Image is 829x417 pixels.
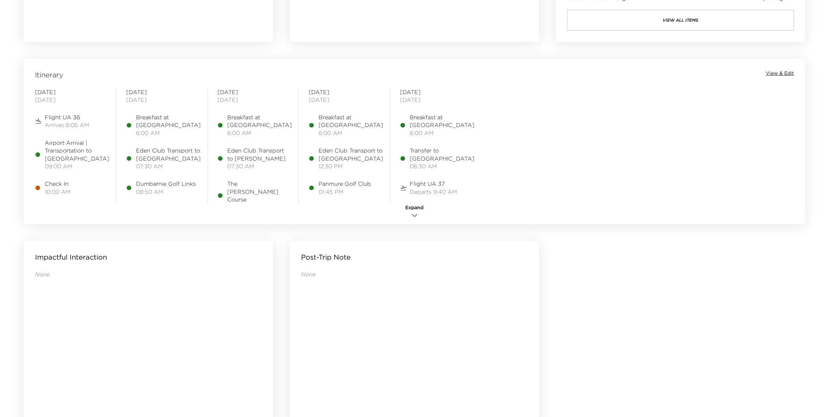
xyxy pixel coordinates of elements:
span: Breakfast at [GEOGRAPHIC_DATA] [410,113,474,129]
p: Post-Trip Note [301,252,351,262]
span: Breakfast at [GEOGRAPHIC_DATA] [136,113,201,129]
span: 08:50 AM [136,188,196,196]
span: Transfer to [GEOGRAPHIC_DATA] [410,147,474,162]
span: 6:00 AM [410,129,474,137]
span: Eden Club Transport to [GEOGRAPHIC_DATA] [319,147,383,162]
span: [DATE] [217,96,289,104]
span: Flight UA 36 [45,113,89,121]
span: [DATE] [35,88,106,96]
span: [DATE] [35,96,106,104]
button: View & Edit [766,70,794,77]
span: Panmure Golf Club [319,180,371,188]
span: Expand [406,204,424,211]
span: 6:00 AM [136,129,201,137]
span: [DATE] [400,96,471,104]
button: Expand [397,204,432,221]
span: Dumbarnie Golf Links [136,180,196,188]
span: Breakfast at [GEOGRAPHIC_DATA] [227,113,292,129]
span: [DATE] [309,96,380,104]
span: Airport Arrival | Transportation to [GEOGRAPHIC_DATA] [45,139,109,162]
span: Departs 9:40 AM [410,188,457,196]
p: Impactful Interaction [35,252,107,262]
span: The [PERSON_NAME] Course [227,180,289,203]
p: None [301,270,528,278]
span: [DATE] [126,96,198,104]
button: view all items [567,10,794,31]
span: [DATE] [217,88,289,96]
span: 09:00 AM [45,162,109,170]
span: 08:30 AM [227,204,289,211]
span: 06:30 AM [410,162,474,170]
span: 07:30 AM [136,162,201,170]
span: Breakfast at [GEOGRAPHIC_DATA] [319,113,383,129]
span: 10:00 AM [45,188,71,196]
span: Eden Club Transport to [GEOGRAPHIC_DATA] [136,147,201,162]
span: Check In [45,180,71,188]
span: Itinerary [35,70,63,80]
p: None [35,270,262,278]
span: 6:00 AM [227,129,292,137]
span: [DATE] [126,88,198,96]
span: 07:30 AM [227,162,289,170]
span: Flight UA 37 [410,180,457,188]
span: Eden Club Transport to [PERSON_NAME] [227,147,289,162]
span: [DATE] [309,88,380,96]
span: 01:45 PM [319,188,371,196]
span: 6:00 AM [319,129,383,137]
span: Arrives 8:05 AM [45,121,89,129]
span: [DATE] [400,88,471,96]
span: 12:30 PM [319,162,383,170]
